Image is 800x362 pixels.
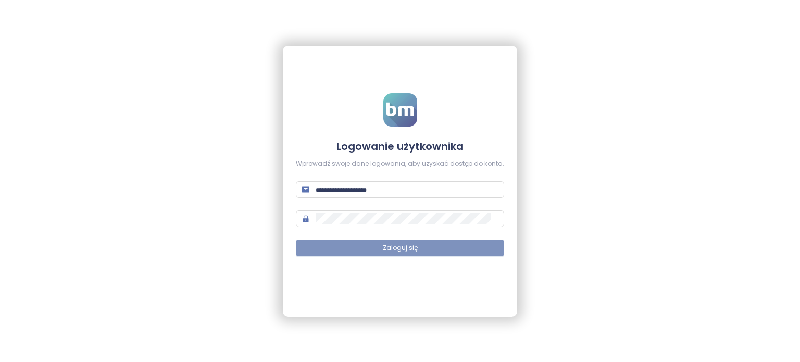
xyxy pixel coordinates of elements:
div: Wprowadź swoje dane logowania, aby uzyskać dostęp do konta. [296,159,504,169]
span: Zaloguj się [383,243,418,253]
h4: Logowanie użytkownika [296,139,504,154]
span: lock [302,215,309,222]
span: mail [302,186,309,193]
button: Zaloguj się [296,240,504,256]
img: logo [383,93,417,127]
